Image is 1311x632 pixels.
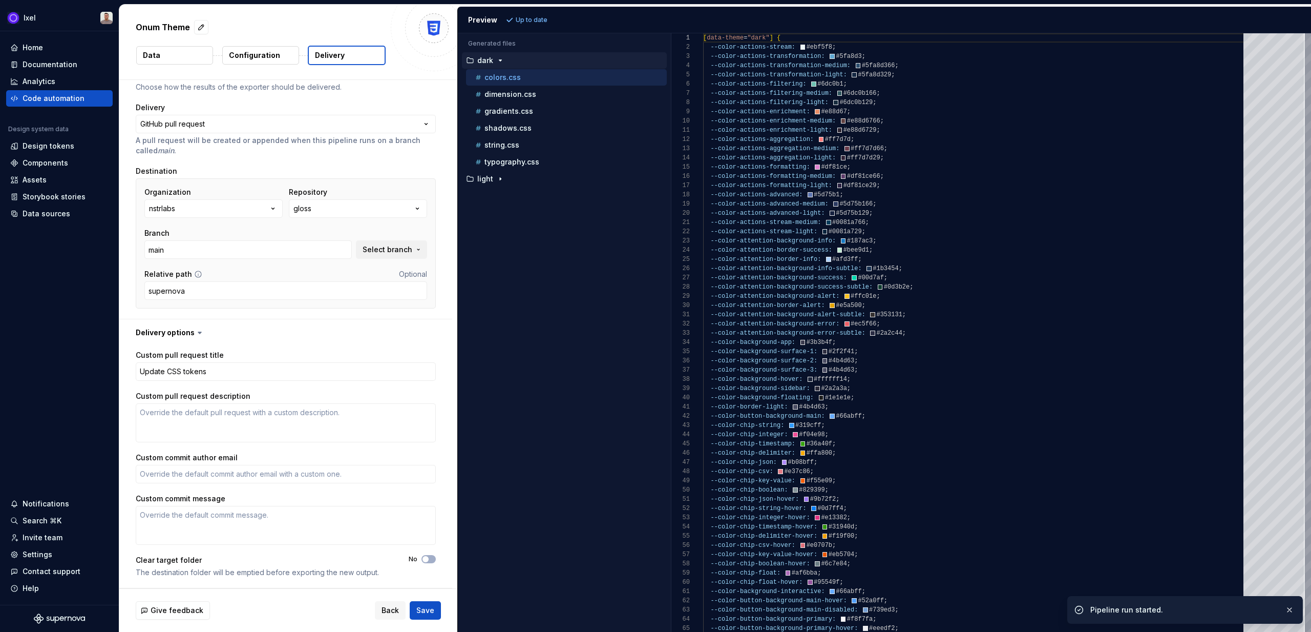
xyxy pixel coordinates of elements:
span: ; [861,413,865,420]
span: #ffa800 [806,450,832,457]
span: ; [839,191,843,198]
button: nstrlabs [144,199,283,218]
button: light [462,173,667,185]
span: #df81ce66 [847,173,880,180]
div: 43 [671,421,690,430]
div: 31 [671,310,690,319]
p: A pull request will be created or appended when this pipeline runs on a branch called . [136,135,436,156]
span: ; [832,450,836,457]
span: --color-actions-filtering-light: [710,99,828,106]
span: --color-actions-advanced: [710,191,802,198]
span: --color-actions-stream-medium: [710,219,821,226]
span: ; [824,486,828,494]
button: Configuration [222,46,299,65]
button: IxelAlberto Roldán [2,7,117,29]
a: Invite team [6,529,113,546]
span: --color-actions-formatting: [710,164,810,171]
div: Settings [23,549,52,560]
span: --color-chip-json: [710,459,777,466]
span: ; [876,182,880,189]
a: Settings [6,546,113,563]
span: --color-border-light: [710,403,788,411]
span: ; [832,44,836,51]
span: --color-attention-border-success: [710,247,832,254]
span: --color-attention-background-success-subtle: [710,283,873,291]
span: #e5a500 [836,302,861,309]
div: 36 [671,356,690,365]
span: --color-actions-enrichment-light: [710,127,832,134]
span: #5fa8d329 [858,71,891,78]
div: 38 [671,375,690,384]
button: gloss [289,199,427,218]
span: #9b72f2 [810,496,835,503]
span: ; [880,154,883,161]
span: ; [883,145,887,152]
div: 34 [671,338,690,347]
span: --color-attention-background-info-subtle: [710,265,861,272]
span: ; [832,477,836,484]
span: #e37c86 [784,468,810,475]
span: --color-actions-transformation-medium: [710,62,851,69]
span: #ec5f66 [851,320,876,328]
a: Code automation [6,90,113,107]
div: Storybook stories [23,192,86,202]
button: colors.css [466,72,667,83]
div: 9 [671,107,690,116]
span: ; [810,468,813,475]
span: #e88d6766 [847,117,880,125]
span: ; [861,302,865,309]
span: = [744,34,747,42]
div: Notifications [23,499,69,509]
div: 26 [671,264,690,273]
span: --color-attention-border-info: [710,256,821,263]
div: 41 [671,402,690,412]
div: 33 [671,329,690,338]
span: ; [854,348,858,355]
span: ; [832,339,836,346]
div: 24 [671,246,690,255]
i: main [158,146,174,155]
div: 40 [671,393,690,402]
div: 51 [671,495,690,504]
div: Assets [23,175,47,185]
span: ; [895,62,898,69]
span: --color-background-surface-3: [710,366,817,374]
span: #0d3b2e [883,283,909,291]
svg: Supernova Logo [34,614,85,624]
span: ; [821,422,824,429]
span: --color-attention-border-alert: [710,302,824,309]
div: gloss [293,203,311,214]
span: ; [847,385,850,392]
span: #6dc0b1 [817,80,843,88]
div: 18 [671,190,690,199]
div: 32 [671,319,690,329]
div: Documentation [23,59,77,70]
span: #f55e09 [806,477,832,484]
span: ; [836,496,839,503]
button: Save [410,601,441,620]
div: 37 [671,365,690,375]
span: --color-attention-background-info: [710,237,836,244]
span: Select branch [363,244,412,255]
div: Design tokens [23,141,74,151]
div: 29 [671,292,690,301]
button: Back [375,601,406,620]
span: --color-actions-formatting-light: [710,182,832,189]
div: 16 [671,172,690,181]
span: "dark" [747,34,769,42]
span: #bee9d1 [843,247,869,254]
span: ; [854,366,858,374]
a: Home [6,39,113,56]
span: #6dc0b166 [843,90,876,97]
span: --color-actions-aggregation: [710,136,814,143]
label: Custom pull request title [136,350,224,360]
label: Custom commit author email [136,453,238,463]
span: Back [382,605,399,616]
p: Data [143,50,160,60]
span: #0081a766 [832,219,865,226]
button: string.css [466,139,667,151]
span: --color-chip-boolean: [710,486,788,494]
span: ; [876,90,880,97]
span: #ff7d7d29 [847,154,880,161]
p: colors.css [484,73,521,81]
